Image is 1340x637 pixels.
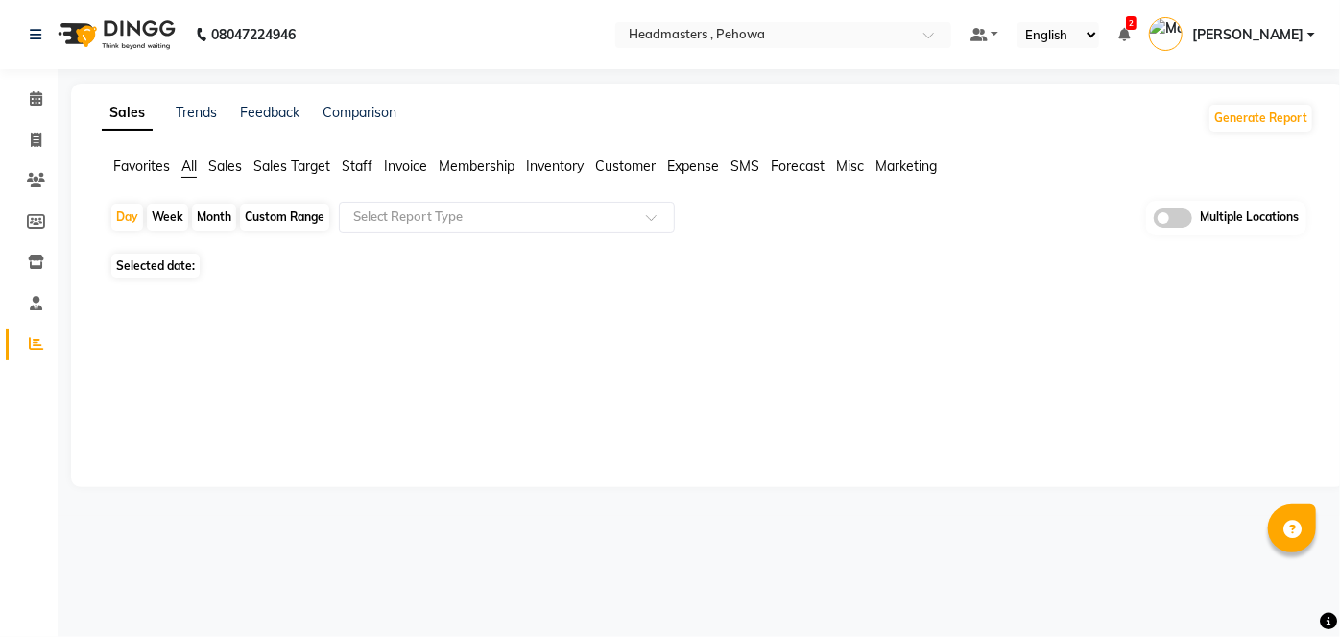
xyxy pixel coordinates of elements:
[1126,16,1137,30] span: 2
[439,158,514,175] span: Membership
[667,158,719,175] span: Expense
[1200,208,1299,228] span: Multiple Locations
[1192,25,1304,45] span: [PERSON_NAME]
[1149,17,1183,51] img: Monika
[240,204,329,231] div: Custom Range
[253,158,330,175] span: Sales Target
[211,8,296,61] b: 08047224946
[595,158,656,175] span: Customer
[147,204,188,231] div: Week
[181,158,197,175] span: All
[730,158,759,175] span: SMS
[323,104,396,121] a: Comparison
[875,158,937,175] span: Marketing
[102,96,153,131] a: Sales
[384,158,427,175] span: Invoice
[111,204,143,231] div: Day
[342,158,372,175] span: Staff
[836,158,864,175] span: Misc
[176,104,217,121] a: Trends
[1118,26,1130,43] a: 2
[208,158,242,175] span: Sales
[192,204,236,231] div: Month
[240,104,299,121] a: Feedback
[111,254,200,278] span: Selected date:
[113,158,170,175] span: Favorites
[526,158,584,175] span: Inventory
[771,158,825,175] span: Forecast
[49,8,180,61] img: logo
[1209,105,1312,132] button: Generate Report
